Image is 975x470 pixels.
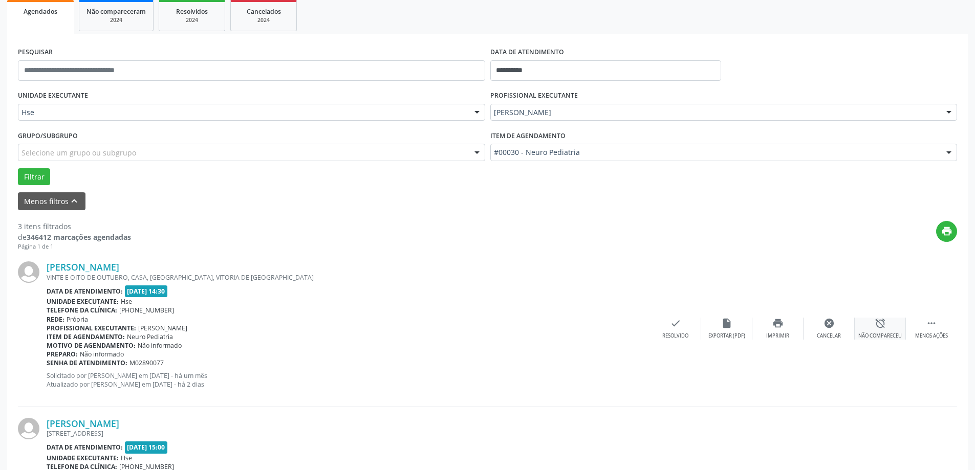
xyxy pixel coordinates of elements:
[86,16,146,24] div: 2024
[817,332,841,340] div: Cancelar
[47,315,64,324] b: Rede:
[772,318,784,329] i: print
[18,242,131,251] div: Página 1 de 1
[18,192,85,210] button: Menos filtroskeyboard_arrow_up
[926,318,937,329] i: 
[47,443,123,452] b: Data de atendimento:
[47,287,123,296] b: Data de atendimento:
[138,341,182,350] span: Não informado
[662,332,688,340] div: Resolvido
[708,332,745,340] div: Exportar (PDF)
[18,232,131,242] div: de
[47,273,650,282] div: VINTE E OITO DE OUTUBRO, CASA, [GEOGRAPHIC_DATA], VITORIA DE [GEOGRAPHIC_DATA]
[47,324,136,332] b: Profissional executante:
[27,232,131,242] strong: 346412 marcações agendadas
[24,7,57,16] span: Agendados
[21,107,464,118] span: Hse
[824,318,835,329] i: cancel
[18,168,50,186] button: Filtrar
[47,350,78,359] b: Preparo:
[67,315,88,324] span: Própria
[941,226,952,237] i: print
[47,359,127,367] b: Senha de atendimento:
[766,332,789,340] div: Imprimir
[47,332,125,341] b: Item de agendamento:
[69,195,80,207] i: keyboard_arrow_up
[18,88,88,104] label: UNIDADE EXECUTANTE
[129,359,164,367] span: M02890077
[875,318,886,329] i: alarm_off
[125,441,168,453] span: [DATE] 15:00
[47,371,650,389] p: Solicitado por [PERSON_NAME] em [DATE] - há um mês Atualizado por [PERSON_NAME] em [DATE] - há 2 ...
[47,418,119,429] a: [PERSON_NAME]
[670,318,681,329] i: check
[121,297,132,306] span: Hse
[18,128,78,144] label: Grupo/Subgrupo
[121,454,132,462] span: Hse
[858,332,902,340] div: Não compareceu
[119,306,174,315] span: [PHONE_NUMBER]
[138,324,187,332] span: [PERSON_NAME]
[490,88,578,104] label: PROFISSIONAL EXECUTANTE
[18,261,39,283] img: img
[127,332,173,341] span: Neuro Pediatria
[490,44,564,60] label: DATA DE ATENDIMENTO
[494,147,937,158] span: #00030 - Neuro Pediatria
[80,350,124,359] span: Não informado
[166,16,218,24] div: 2024
[247,7,281,16] span: Cancelados
[47,306,117,315] b: Telefone da clínica:
[721,318,732,329] i: insert_drive_file
[18,221,131,232] div: 3 itens filtrados
[47,297,119,306] b: Unidade executante:
[238,16,289,24] div: 2024
[176,7,208,16] span: Resolvidos
[125,285,168,297] span: [DATE] 14:30
[21,147,136,158] span: Selecione um grupo ou subgrupo
[47,341,136,350] b: Motivo de agendamento:
[490,128,566,144] label: Item de agendamento
[18,418,39,439] img: img
[915,332,948,340] div: Menos ações
[18,44,53,60] label: PESQUISAR
[494,107,937,118] span: [PERSON_NAME]
[47,429,804,438] div: [STREET_ADDRESS]
[936,221,957,242] button: print
[86,7,146,16] span: Não compareceram
[47,261,119,273] a: [PERSON_NAME]
[47,454,119,462] b: Unidade executante:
